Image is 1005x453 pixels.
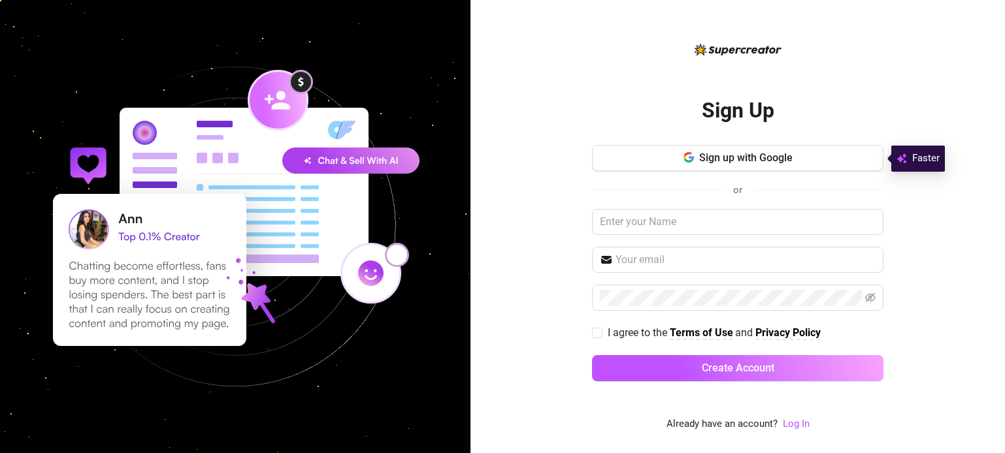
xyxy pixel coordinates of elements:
span: Create Account [702,362,774,374]
input: Enter your Name [592,209,883,235]
span: or [733,184,742,196]
a: Terms of Use [670,326,733,340]
a: Log In [783,418,810,430]
strong: Privacy Policy [755,326,821,339]
span: Already have an account? [667,416,778,432]
a: Privacy Policy [755,326,821,340]
span: eye-invisible [865,292,876,303]
img: svg%3e [897,151,907,166]
span: and [735,326,755,339]
span: Sign up with Google [699,151,793,164]
span: Faster [912,151,940,166]
button: Sign up with Google [592,145,883,171]
img: logo-BBDzfeDw.svg [695,44,782,55]
img: signup-background-D0MIrEPF.svg [9,1,461,452]
strong: Terms of Use [670,326,733,339]
a: Log In [783,416,810,432]
h2: Sign Up [702,97,774,124]
span: I agree to the [608,326,670,339]
input: Your email [616,252,876,268]
button: Create Account [592,355,883,381]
